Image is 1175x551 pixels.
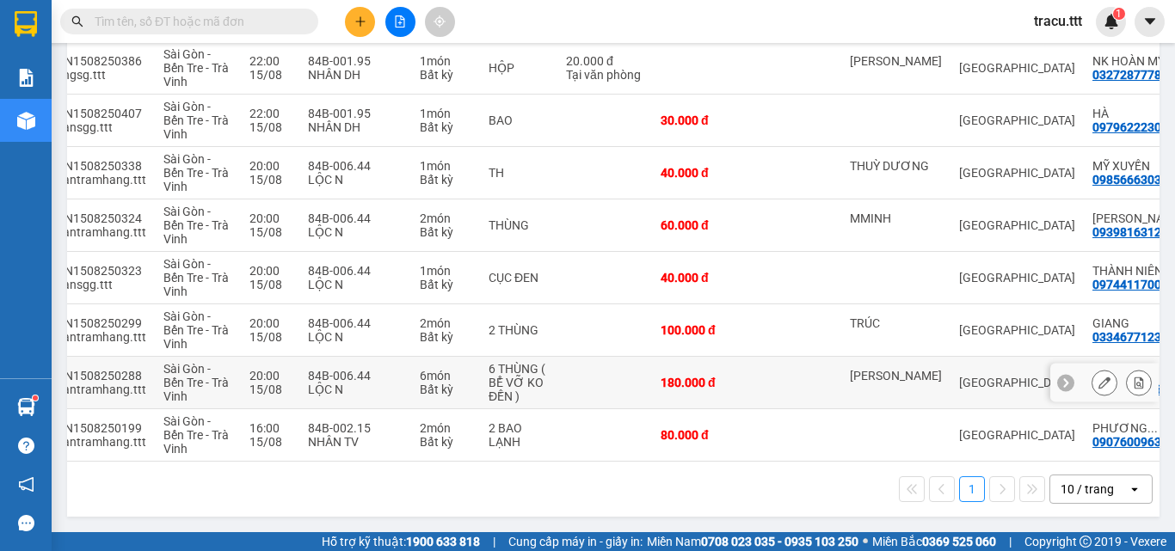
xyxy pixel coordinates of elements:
[249,264,291,278] div: 20:00
[308,316,403,330] div: 84B-006.44
[249,383,291,396] div: 15/08
[49,211,146,225] div: SGN1508250324
[959,113,1075,127] div: [GEOGRAPHIC_DATA]
[420,54,471,68] div: 1 món
[249,330,291,344] div: 15/08
[249,435,291,449] div: 15/08
[1092,278,1161,291] div: 0974411700
[566,68,643,82] div: Tại văn phòng
[1104,14,1119,29] img: icon-new-feature
[420,173,471,187] div: Bất kỳ
[489,113,549,127] div: BAO
[647,532,858,551] span: Miền Nam
[18,438,34,454] span: question-circle
[308,421,403,435] div: 84B-002.15
[420,369,471,383] div: 6 món
[959,428,1075,442] div: [GEOGRAPHIC_DATA]
[49,264,146,278] div: SGN1508250323
[489,61,549,75] div: HỘP
[163,100,229,141] span: Sài Gòn - Bến Tre - Trà Vinh
[661,113,747,127] div: 30.000 đ
[420,107,471,120] div: 1 món
[49,173,146,187] div: ngantramhang.ttt
[959,376,1075,389] div: [GEOGRAPHIC_DATA]
[420,330,471,344] div: Bất kỳ
[420,383,471,396] div: Bất kỳ
[420,316,471,330] div: 2 món
[49,107,146,120] div: SGN1508250407
[420,225,471,239] div: Bất kỳ
[420,120,471,134] div: Bất kỳ
[49,225,146,239] div: ngantramhang.ttt
[249,68,291,82] div: 15/08
[49,369,146,383] div: SGN1508250288
[1092,435,1161,449] div: 0907600963
[1128,482,1141,496] svg: open
[1135,7,1165,37] button: caret-down
[308,54,403,68] div: 84B-001.95
[1080,536,1092,548] span: copyright
[420,264,471,278] div: 1 món
[493,532,495,551] span: |
[49,383,146,396] div: ngantramhang.ttt
[489,271,549,285] div: CỤC ĐEN
[1113,8,1125,20] sup: 1
[308,330,403,344] div: LỘC N
[394,15,406,28] span: file-add
[308,211,403,225] div: 84B-006.44
[49,54,146,68] div: SGN1508250386
[661,166,747,180] div: 40.000 đ
[49,159,146,173] div: SGN1508250338
[850,211,942,225] div: MMINH
[95,12,298,31] input: Tìm tên, số ĐT hoặc mã đơn
[163,362,229,403] span: Sài Gòn - Bến Tre - Trà Vinh
[420,211,471,225] div: 2 món
[308,225,403,239] div: LỘC N
[33,395,38,401] sup: 1
[308,435,403,449] div: NHÂN TV
[49,120,146,134] div: phansgg.ttt
[354,15,366,28] span: plus
[850,316,942,330] div: TRÚC
[922,535,996,548] strong: 0369 525 060
[17,69,35,87] img: solution-icon
[850,54,942,68] div: CÁT TƯỜNG
[308,369,403,383] div: 84B-006.44
[71,15,83,28] span: search
[49,330,146,344] div: ngantramhang.ttt
[434,15,446,28] span: aim
[863,538,868,545] span: ⚪️
[49,316,146,330] div: SGN1508250299
[508,532,643,551] span: Cung cấp máy in - giấy in:
[406,535,480,548] strong: 1900 633 818
[163,47,229,89] span: Sài Gòn - Bến Tre - Trà Vinh
[308,120,403,134] div: NHÂN DH
[49,421,146,435] div: SGN1508250199
[1009,532,1012,551] span: |
[661,271,747,285] div: 40.000 đ
[163,257,229,298] span: Sài Gòn - Bến Tre - Trà Vinh
[308,383,403,396] div: LỘC N
[18,515,34,531] span: message
[308,68,403,82] div: NHÂN DH
[420,278,471,291] div: Bất kỳ
[249,278,291,291] div: 15/08
[959,323,1075,337] div: [GEOGRAPHIC_DATA]
[308,173,403,187] div: LỘC N
[959,271,1075,285] div: [GEOGRAPHIC_DATA]
[489,218,549,232] div: THÙNG
[308,278,403,291] div: LỘC N
[49,435,146,449] div: ngantramhang.ttt
[1020,10,1096,32] span: tracu.ttt
[661,218,747,232] div: 60.000 đ
[249,369,291,383] div: 20:00
[308,159,403,173] div: 84B-006.44
[420,435,471,449] div: Bất kỳ
[49,278,146,291] div: phansgg.ttt
[345,7,375,37] button: plus
[163,205,229,246] span: Sài Gòn - Bến Tre - Trà Vinh
[1092,225,1161,239] div: 0939816312
[1092,120,1161,134] div: 0979622230
[850,159,942,173] div: THUỲ DƯƠNG
[1147,421,1158,435] span: ...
